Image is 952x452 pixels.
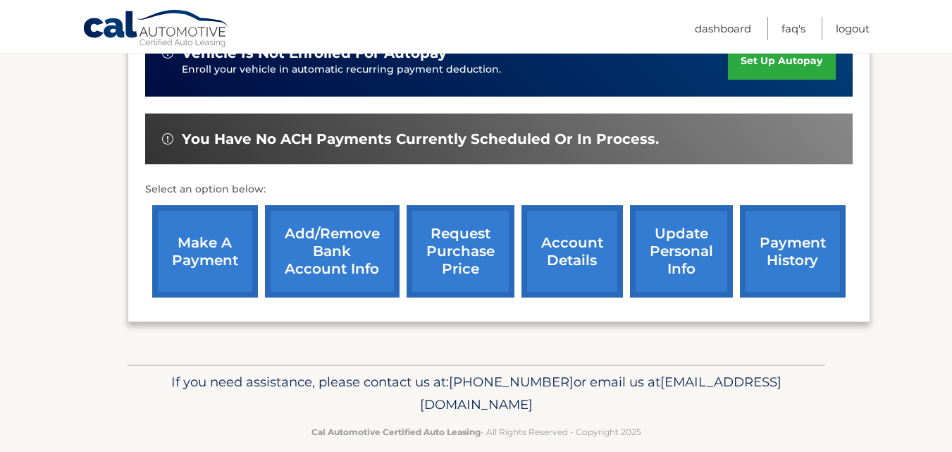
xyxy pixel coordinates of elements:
p: - All Rights Reserved - Copyright 2025 [137,424,816,439]
p: Select an option below: [145,181,853,198]
p: If you need assistance, please contact us at: or email us at [137,371,816,416]
a: Cal Automotive [82,9,230,50]
img: alert-white.svg [162,133,173,145]
span: You have no ACH payments currently scheduled or in process. [182,130,659,148]
a: FAQ's [781,17,805,40]
a: set up autopay [728,42,835,80]
a: make a payment [152,205,258,298]
strong: Cal Automotive Certified Auto Leasing [311,427,481,437]
span: [EMAIL_ADDRESS][DOMAIN_NAME] [420,374,781,413]
a: Logout [836,17,870,40]
p: Enroll your vehicle in automatic recurring payment deduction. [182,62,729,78]
span: [PHONE_NUMBER] [449,374,574,390]
a: request purchase price [407,205,514,298]
a: payment history [740,205,846,298]
a: Add/Remove bank account info [265,205,400,298]
a: update personal info [630,205,733,298]
a: Dashboard [695,17,751,40]
a: account details [521,205,623,298]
